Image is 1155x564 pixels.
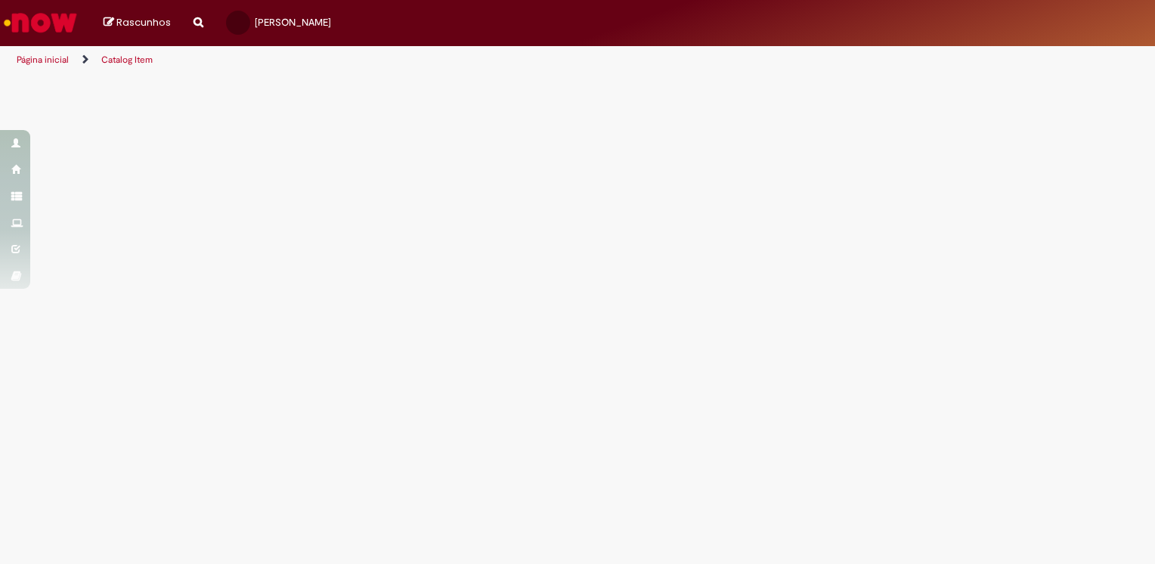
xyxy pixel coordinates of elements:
a: Catalog Item [101,54,153,66]
span: Rascunhos [116,15,171,29]
a: Rascunhos [104,16,171,30]
span: [PERSON_NAME] [255,16,331,29]
a: Página inicial [17,54,69,66]
ul: Trilhas de página [11,46,759,74]
img: ServiceNow [2,8,79,38]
